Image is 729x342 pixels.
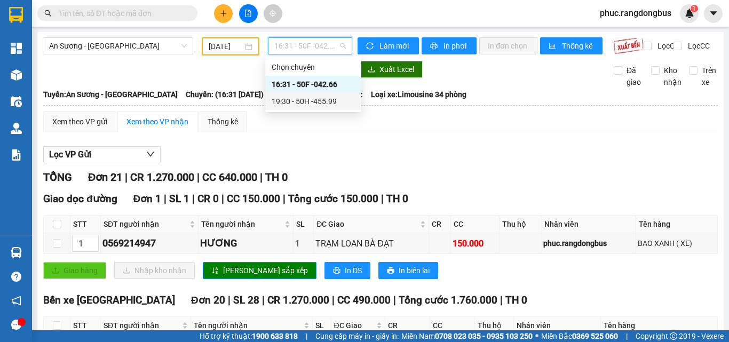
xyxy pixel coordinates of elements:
div: phuc.rangdongbus [543,237,634,249]
strong: 1900 633 818 [252,332,298,340]
span: SL 1 [169,193,189,205]
img: icon-new-feature [685,9,694,18]
span: question-circle [11,272,21,282]
span: Kho nhận [660,65,686,88]
span: Xuất Excel [379,63,414,75]
span: bar-chart [549,42,558,51]
img: warehouse-icon [11,69,22,81]
span: Miền Nam [401,330,533,342]
span: Đơn 20 [191,294,225,306]
span: | [228,294,231,306]
span: ⚪️ [535,334,538,338]
span: SĐT người nhận [104,320,180,331]
span: In biên lai [399,265,430,276]
button: downloadNhập kho nhận [114,262,195,279]
span: Lọc VP Gửi [49,148,91,161]
span: caret-down [709,9,718,18]
th: CC [451,216,500,233]
span: | [221,193,224,205]
span: | [197,171,200,184]
th: SL [313,317,331,335]
th: Thu hộ [475,317,514,335]
th: Tên hàng [636,216,718,233]
span: | [164,193,167,205]
button: aim [264,4,282,23]
span: Bến xe [GEOGRAPHIC_DATA] [43,294,175,306]
span: | [260,171,263,184]
div: 16:31 - 50F -042.66 [272,78,355,90]
strong: 0369 525 060 [572,332,618,340]
div: 0569214947 [102,236,196,251]
span: TH 0 [265,171,288,184]
span: Thống kê [562,40,594,52]
th: Nhân viên [514,317,601,335]
span: In phơi [443,40,468,52]
span: | [306,330,307,342]
span: CC 490.000 [337,294,391,306]
span: [PERSON_NAME] sắp xếp [223,265,308,276]
span: file-add [244,10,252,17]
span: TH 0 [386,193,408,205]
div: Chọn chuyến [265,59,361,76]
div: 150.000 [453,237,497,250]
th: CR [385,317,430,335]
button: In đơn chọn [479,37,537,54]
button: printerIn phơi [422,37,477,54]
span: | [500,294,503,306]
b: Tuyến: An Sương - [GEOGRAPHIC_DATA] [43,90,178,99]
span: Hỗ trợ kỹ thuật: [200,330,298,342]
span: CR 1.270.000 [267,294,329,306]
span: Đơn 1 [133,193,162,205]
th: STT [70,216,101,233]
button: downloadXuất Excel [359,61,423,78]
button: bar-chartThống kê [540,37,603,54]
div: 1 [295,237,312,250]
img: warehouse-icon [11,96,22,107]
span: 16:31 - 50F -042.66 [274,38,346,54]
button: printerIn DS [324,262,370,279]
img: 9k= [613,37,644,54]
span: Cung cấp máy in - giấy in: [315,330,399,342]
button: file-add [239,4,258,23]
strong: 0708 023 035 - 0935 103 250 [435,332,533,340]
span: printer [430,42,439,51]
span: TH 0 [505,294,527,306]
span: Tên người nhận [201,218,282,230]
sup: 1 [691,5,698,12]
span: | [393,294,396,306]
td: 0569214947 [101,233,199,254]
span: message [11,320,21,330]
span: download [368,66,375,74]
th: STT [70,317,101,335]
img: warehouse-icon [11,247,22,258]
span: notification [11,296,21,306]
input: Tìm tên, số ĐT hoặc mã đơn [59,7,185,19]
span: SĐT người nhận [104,218,187,230]
button: printerIn biên lai [378,262,438,279]
span: Miền Bắc [541,330,618,342]
li: VP Bến xe Miền Đông [5,58,74,81]
button: Lọc VP Gửi [43,146,161,163]
span: Đã giao [622,65,645,88]
span: SL 28 [233,294,259,306]
th: Thu hộ [500,216,542,233]
span: Lọc CR [653,40,681,52]
span: An Sương - Quảng Ngãi [49,38,187,54]
span: Đơn 21 [88,171,122,184]
span: plus [220,10,227,17]
span: | [125,171,128,184]
img: dashboard-icon [11,43,22,54]
span: Tổng cước 1.760.000 [399,294,497,306]
span: ĐC Giao [334,320,374,331]
img: solution-icon [11,149,22,161]
span: CC 150.000 [227,193,280,205]
span: printer [387,267,394,275]
th: Nhân viên [542,216,636,233]
span: | [332,294,335,306]
li: VP Bến xe [GEOGRAPHIC_DATA] [74,58,142,93]
th: SL [294,216,314,233]
img: warehouse-icon [11,123,22,134]
div: Chọn chuyến [272,61,355,73]
span: down [146,150,155,158]
span: Lọc CC [684,40,711,52]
